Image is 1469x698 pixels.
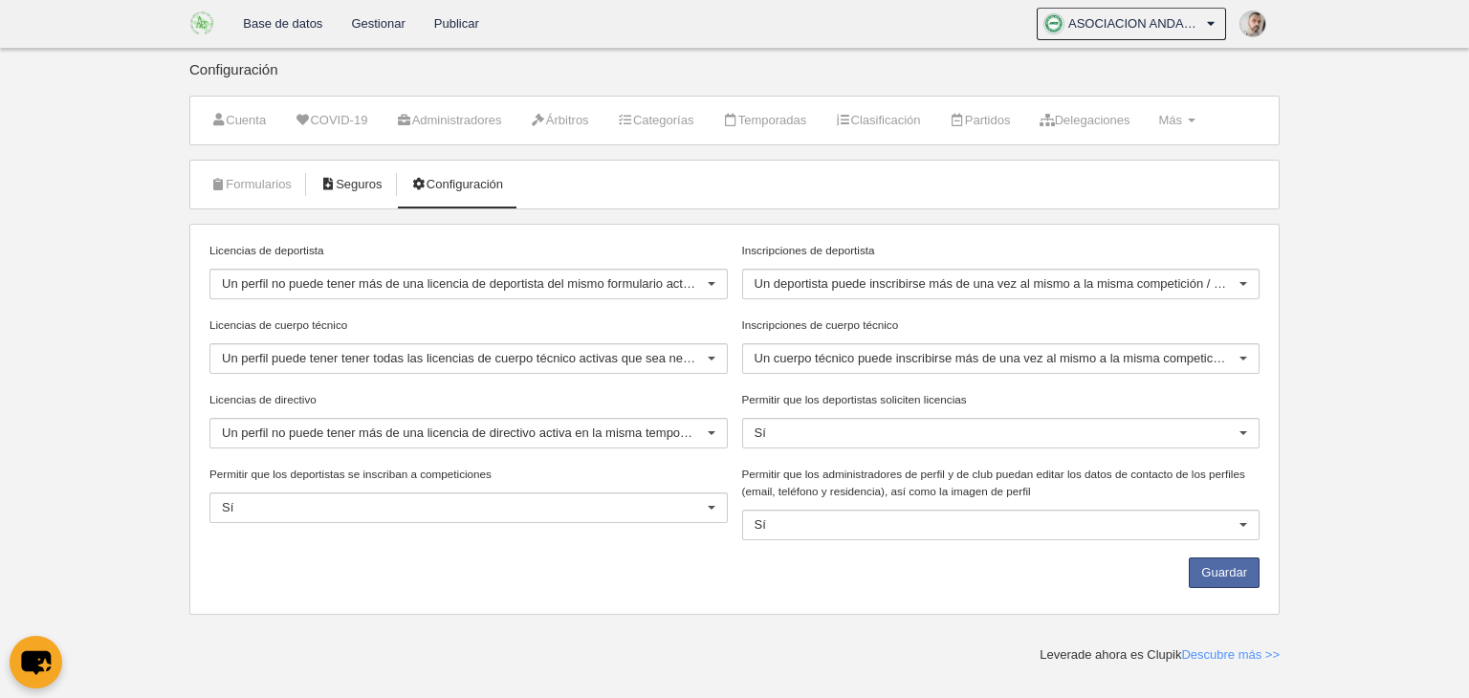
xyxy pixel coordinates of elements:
[939,106,1021,135] a: Partidos
[200,170,302,199] a: Formularios
[222,351,723,365] span: Un perfil puede tener tener todas las licencias de cuerpo técnico activas que sea necesario
[1158,113,1182,127] span: Más
[755,425,766,440] span: Sí
[520,106,600,135] a: Árbitros
[284,106,378,135] a: COVID-19
[310,170,393,199] a: Seguros
[1040,646,1280,664] div: Leverade ahora es Clupik
[712,106,817,135] a: Temporadas
[1037,8,1226,40] a: ASOCIACION ANDALUZA DE FUTBOL SALA
[742,466,1261,500] label: Permitir que los administradores de perfil y de club puedan editar los datos de contacto de los p...
[200,106,276,135] a: Cuenta
[755,351,1278,365] span: Un cuerpo técnico puede inscribirse más de una vez al mismo a la misma competición / evento
[755,517,766,532] span: Sí
[222,425,705,440] span: Un perfil no puede tener más de una licencia de directivo activa en la misma temporada
[209,242,728,259] label: Licencias de deportista
[209,391,728,408] label: Licencias de directivo
[189,62,1280,96] div: Configuración
[1240,11,1265,36] img: PabmUuOKiwzn.30x30.jpg
[1068,14,1202,33] span: ASOCIACION ANDALUZA DE FUTBOL SALA
[190,11,214,34] img: ASOCIACION ANDALUZA DE FUTBOL SALA
[10,636,62,688] button: chat-button
[742,391,1261,408] label: Permitir que los deportistas soliciten licencias
[824,106,931,135] a: Clasificación
[401,170,514,199] a: Configuración
[209,316,728,334] label: Licencias de cuerpo técnico
[1189,557,1260,588] button: Guardar
[1044,14,1063,33] img: OaOFjlWR71kW.30x30.jpg
[607,106,705,135] a: Categorías
[742,242,1261,259] label: Inscripciones de deportista
[1148,106,1205,135] a: Más
[222,276,699,291] span: Un perfil no puede tener más de una licencia de deportista del mismo formulario activa
[742,316,1261,334] label: Inscripciones de cuerpo técnico
[209,466,728,483] label: Permitir que los deportistas se inscriban a competiciones
[1181,647,1280,662] a: Descubre más >>
[222,500,233,514] span: Sí
[755,276,1252,291] span: Un deportista puede inscribirse más de una vez al mismo a la misma competición / evento
[385,106,512,135] a: Administradores
[1028,106,1140,135] a: Delegaciones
